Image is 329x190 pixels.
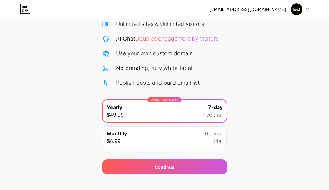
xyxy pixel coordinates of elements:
div: [EMAIL_ADDRESS][DOMAIN_NAME] [209,6,286,13]
span: 7-day [208,103,222,111]
div: Use your own custom domain [116,49,193,57]
img: usulbetbet [291,3,302,15]
div: LIMITED TIME : 50% off [147,97,182,102]
span: No free [205,130,222,137]
span: Monthly [107,130,127,137]
span: trial [213,137,222,145]
span: free trial [202,111,222,118]
span: $8.99 [107,137,121,145]
span: $49.99 [107,111,124,118]
div: Unlimited sites & Unlimited visitors [116,20,204,28]
div: Publish posts and build email list [116,78,200,87]
div: No branding, fully white-label [116,64,192,72]
span: Yearly [107,103,122,111]
span: Doubles engagement by visitors [135,35,218,42]
div: Continue [155,164,174,170]
div: AI Chat [116,34,218,43]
